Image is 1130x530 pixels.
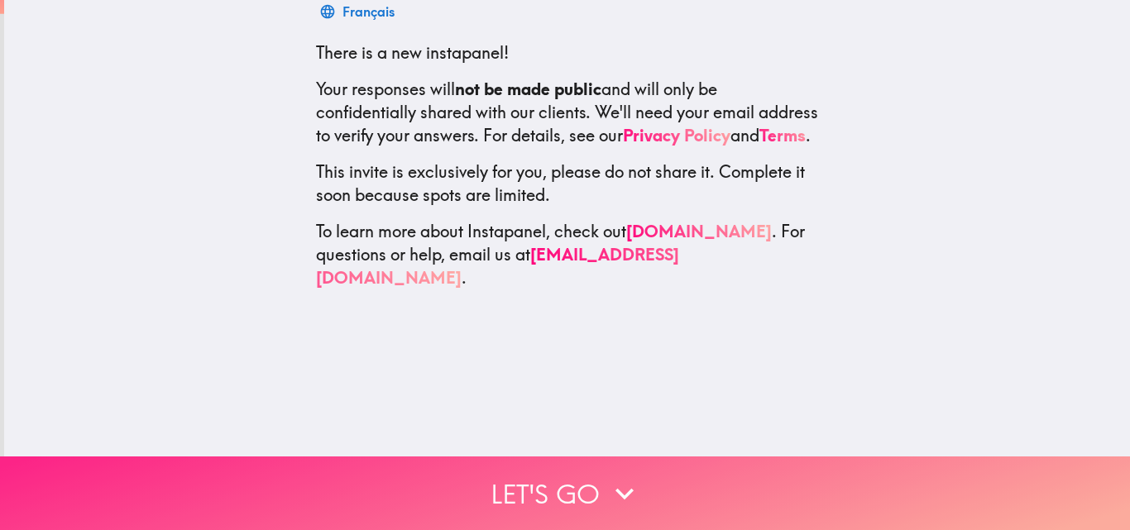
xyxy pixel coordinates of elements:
span: There is a new instapanel! [316,42,509,63]
a: [DOMAIN_NAME] [626,221,772,241]
b: not be made public [455,79,601,99]
p: To learn more about Instapanel, check out . For questions or help, email us at . [316,220,819,289]
a: Privacy Policy [623,125,730,146]
a: [EMAIL_ADDRESS][DOMAIN_NAME] [316,244,679,288]
p: Your responses will and will only be confidentially shared with our clients. We'll need your emai... [316,78,819,147]
p: This invite is exclusively for you, please do not share it. Complete it soon because spots are li... [316,160,819,207]
a: Terms [759,125,806,146]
